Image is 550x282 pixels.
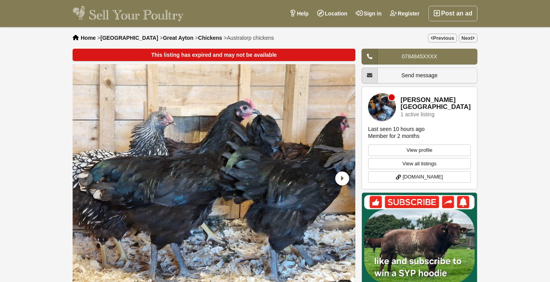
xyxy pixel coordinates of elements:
[368,171,471,183] a: [DOMAIN_NAME]
[368,93,396,121] img: Stell House Farm
[195,35,222,41] li: >
[362,68,477,83] a: Send message
[163,35,194,41] a: Great Ayton
[73,49,355,61] div: This listing has expired and may not be available
[386,6,424,21] a: Register
[368,133,419,139] div: Member for 2 months
[389,94,395,100] div: Member is offline
[313,6,351,21] a: Location
[81,35,96,41] a: Home
[402,53,437,59] span: 0784845XXXX
[401,112,435,117] div: 1 active listing
[351,6,386,21] a: Sign in
[368,126,424,133] div: Last seen 10 hours ago
[459,34,477,42] a: Next
[401,72,437,78] span: Send message
[402,173,443,181] span: [DOMAIN_NAME]
[368,158,471,170] a: View all listings
[428,6,477,21] a: Post an ad
[224,35,274,41] li: >
[76,168,97,189] div: Previous slide
[97,35,158,41] li: >
[368,144,471,156] a: View profile
[362,49,477,65] a: 0784845XXXX
[73,6,183,21] img: Sell Your Poultry
[100,35,158,41] a: [GEOGRAPHIC_DATA]
[401,97,471,111] a: [PERSON_NAME][GEOGRAPHIC_DATA]
[428,34,457,42] a: Previous
[227,35,274,41] span: Australorp chickens
[331,168,351,189] div: Next slide
[198,35,222,41] a: Chickens
[160,35,193,41] li: >
[285,6,313,21] a: Help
